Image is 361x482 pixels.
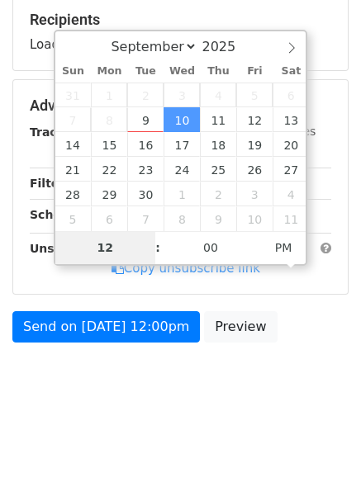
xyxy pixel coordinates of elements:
[164,182,200,206] span: October 1, 2025
[236,66,273,77] span: Fri
[30,11,331,54] div: Loading...
[91,132,127,157] span: September 15, 2025
[164,132,200,157] span: September 17, 2025
[12,311,200,343] a: Send on [DATE] 12:00pm
[261,231,306,264] span: Click to toggle
[91,206,127,231] span: October 6, 2025
[91,66,127,77] span: Mon
[127,182,164,206] span: September 30, 2025
[273,107,309,132] span: September 13, 2025
[30,11,331,29] h5: Recipients
[55,182,92,206] span: September 28, 2025
[91,107,127,132] span: September 8, 2025
[91,157,127,182] span: September 22, 2025
[164,157,200,182] span: September 24, 2025
[164,206,200,231] span: October 8, 2025
[155,231,160,264] span: :
[30,208,89,221] strong: Schedule
[112,261,260,276] a: Copy unsubscribe link
[164,107,200,132] span: September 10, 2025
[127,66,164,77] span: Tue
[204,311,277,343] a: Preview
[164,66,200,77] span: Wed
[200,107,236,132] span: September 11, 2025
[273,206,309,231] span: October 11, 2025
[200,132,236,157] span: September 18, 2025
[55,206,92,231] span: October 5, 2025
[30,242,111,255] strong: Unsubscribe
[164,83,200,107] span: September 3, 2025
[55,157,92,182] span: September 21, 2025
[55,107,92,132] span: September 7, 2025
[278,403,361,482] iframe: Chat Widget
[55,231,156,264] input: Hour
[200,66,236,77] span: Thu
[236,132,273,157] span: September 19, 2025
[200,182,236,206] span: October 2, 2025
[30,97,331,115] h5: Advanced
[127,206,164,231] span: October 7, 2025
[91,83,127,107] span: September 1, 2025
[30,125,85,139] strong: Tracking
[200,206,236,231] span: October 9, 2025
[273,83,309,107] span: September 6, 2025
[55,132,92,157] span: September 14, 2025
[236,182,273,206] span: October 3, 2025
[30,177,72,190] strong: Filters
[273,182,309,206] span: October 4, 2025
[127,107,164,132] span: September 9, 2025
[236,157,273,182] span: September 26, 2025
[197,39,257,54] input: Year
[236,107,273,132] span: September 12, 2025
[127,132,164,157] span: September 16, 2025
[273,66,309,77] span: Sat
[273,157,309,182] span: September 27, 2025
[200,157,236,182] span: September 25, 2025
[55,66,92,77] span: Sun
[160,231,261,264] input: Minute
[55,83,92,107] span: August 31, 2025
[236,206,273,231] span: October 10, 2025
[127,83,164,107] span: September 2, 2025
[273,132,309,157] span: September 20, 2025
[200,83,236,107] span: September 4, 2025
[236,83,273,107] span: September 5, 2025
[127,157,164,182] span: September 23, 2025
[91,182,127,206] span: September 29, 2025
